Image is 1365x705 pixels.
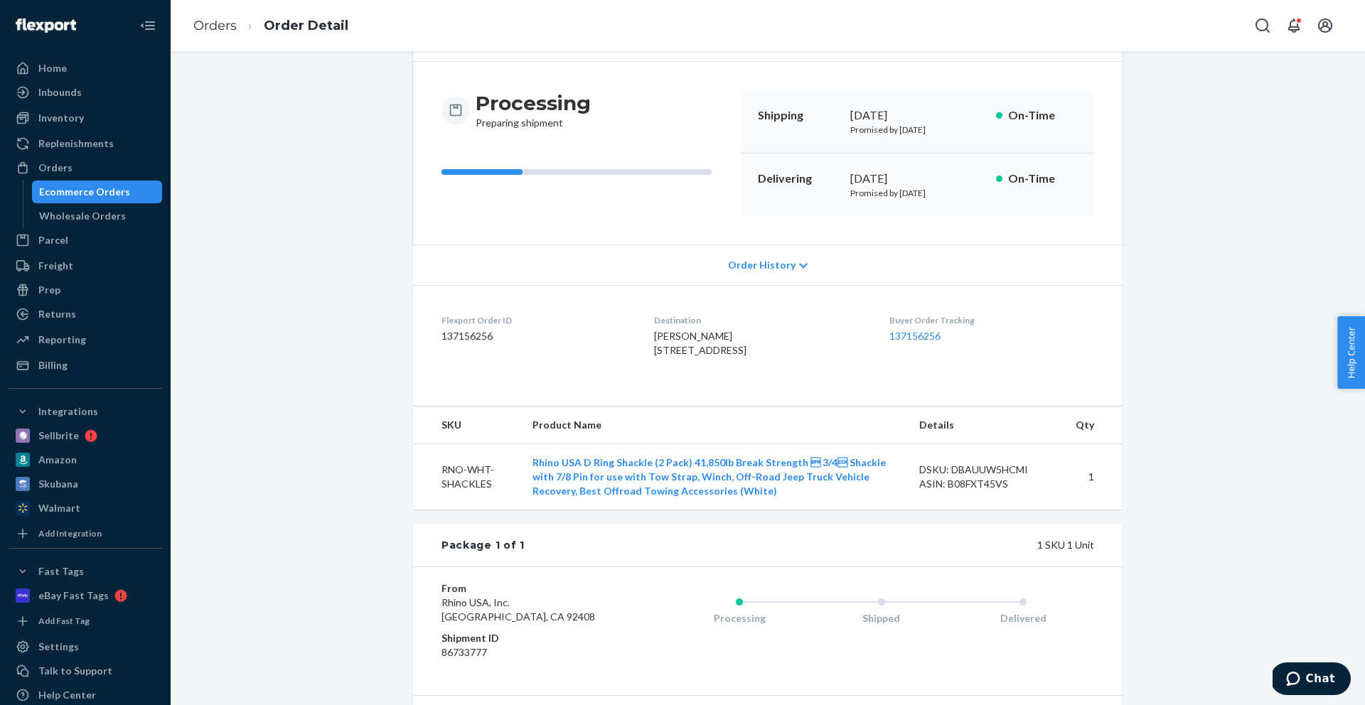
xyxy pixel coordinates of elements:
[32,205,163,227] a: Wholesale Orders
[32,181,163,203] a: Ecommerce Orders
[441,329,631,343] dd: 137156256
[441,581,611,596] dt: From
[9,424,162,447] a: Sellbrite
[38,688,96,702] div: Help Center
[39,185,130,199] div: Ecommerce Orders
[38,358,68,372] div: Billing
[441,538,525,552] div: Package 1 of 1
[264,18,348,33] a: Order Detail
[9,560,162,583] button: Fast Tags
[850,171,985,187] div: [DATE]
[38,404,98,419] div: Integrations
[9,229,162,252] a: Parcel
[476,90,591,116] h3: Processing
[38,501,80,515] div: Walmart
[38,333,86,347] div: Reporting
[38,477,78,491] div: Skubana
[441,645,611,660] dd: 86733777
[810,611,953,625] div: Shipped
[1008,107,1077,124] p: On-Time
[668,611,810,625] div: Processing
[1064,407,1123,444] th: Qty
[38,61,67,75] div: Home
[9,57,162,80] a: Home
[9,448,162,471] a: Amazon
[38,564,84,578] div: Fast Tags
[889,330,941,342] a: 137156256
[182,5,360,47] ol: breadcrumbs
[758,171,839,187] p: Delivering
[9,635,162,658] a: Settings
[413,444,521,510] td: RNO-WHT-SHACKLES
[38,85,82,99] div: Inbounds
[38,527,102,539] div: Add Integration
[889,314,1094,326] dt: Buyer Order Tracking
[39,209,126,223] div: Wholesale Orders
[38,259,73,273] div: Freight
[9,279,162,301] a: Prep
[9,354,162,377] a: Billing
[413,407,521,444] th: SKU
[38,640,79,654] div: Settings
[9,303,162,325] a: Returns
[908,407,1064,444] th: Details
[38,664,112,678] div: Talk to Support
[38,111,84,125] div: Inventory
[441,631,611,645] dt: Shipment ID
[38,161,73,175] div: Orders
[9,156,162,179] a: Orders
[1248,11,1277,40] button: Open Search Box
[9,400,162,423] button: Integrations
[38,283,60,297] div: Prep
[38,453,77,467] div: Amazon
[9,584,162,607] a: eBay Fast Tags
[9,107,162,129] a: Inventory
[1064,444,1123,510] td: 1
[38,233,68,247] div: Parcel
[850,124,985,136] p: Promised by [DATE]
[532,456,886,497] a: Rhino USA D Ring Shackle (2 Pack) 41,850lb Break Strength  3/4 Shackle with 7/8 Pin for use wit...
[850,107,985,124] div: [DATE]
[9,497,162,520] a: Walmart
[9,81,162,104] a: Inbounds
[38,429,79,443] div: Sellbrite
[38,307,76,321] div: Returns
[1311,11,1339,40] button: Open account menu
[919,463,1053,477] div: DSKU: DBAUUW5HCMI
[521,407,908,444] th: Product Name
[9,660,162,682] button: Talk to Support
[919,477,1053,491] div: ASIN: B08FXT45VS
[441,596,595,623] span: Rhino USA, Inc. [GEOGRAPHIC_DATA], CA 92408
[654,330,746,356] span: [PERSON_NAME] [STREET_ADDRESS]
[1273,662,1351,698] iframe: Opens a widget where you can chat to one of our agents
[525,538,1094,552] div: 1 SKU 1 Unit
[728,258,796,272] span: Order History
[38,615,90,627] div: Add Fast Tag
[9,132,162,155] a: Replenishments
[952,611,1094,625] div: Delivered
[758,107,839,124] p: Shipping
[1280,11,1308,40] button: Open notifications
[38,136,114,151] div: Replenishments
[850,187,985,199] p: Promised by [DATE]
[193,18,237,33] a: Orders
[9,328,162,351] a: Reporting
[441,314,631,326] dt: Flexport Order ID
[476,90,591,130] div: Preparing shipment
[1337,316,1365,389] button: Help Center
[134,11,162,40] button: Close Navigation
[38,588,109,603] div: eBay Fast Tags
[9,473,162,495] a: Skubana
[1008,171,1077,187] p: On-Time
[9,254,162,277] a: Freight
[654,314,866,326] dt: Destination
[9,613,162,630] a: Add Fast Tag
[9,525,162,542] a: Add Integration
[16,18,76,33] img: Flexport logo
